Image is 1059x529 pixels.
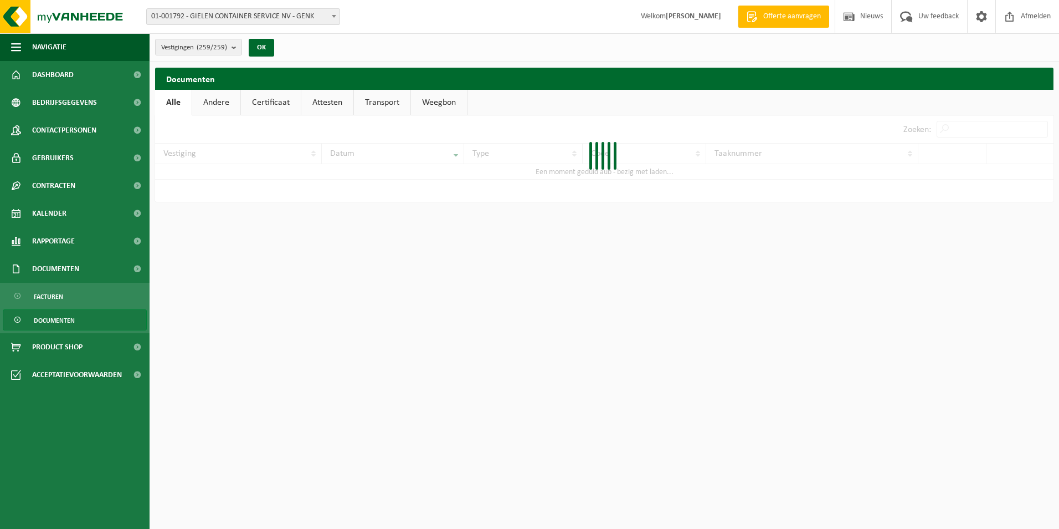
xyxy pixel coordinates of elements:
[249,39,274,57] button: OK
[32,333,83,361] span: Product Shop
[197,44,227,51] count: (259/259)
[32,227,75,255] span: Rapportage
[32,200,66,227] span: Kalender
[760,11,824,22] span: Offerte aanvragen
[146,8,340,25] span: 01-001792 - GIELEN CONTAINER SERVICE NV - GENK
[32,61,74,89] span: Dashboard
[32,33,66,61] span: Navigatie
[32,361,122,389] span: Acceptatievoorwaarden
[32,172,75,200] span: Contracten
[32,116,96,144] span: Contactpersonen
[666,12,721,21] strong: [PERSON_NAME]
[738,6,829,28] a: Offerte aanvragen
[147,9,340,24] span: 01-001792 - GIELEN CONTAINER SERVICE NV - GENK
[301,90,353,115] a: Attesten
[3,286,147,307] a: Facturen
[32,89,97,116] span: Bedrijfsgegevens
[155,90,192,115] a: Alle
[32,144,74,172] span: Gebruikers
[3,309,147,330] a: Documenten
[34,286,63,307] span: Facturen
[155,68,1053,89] h2: Documenten
[354,90,410,115] a: Transport
[155,39,242,55] button: Vestigingen(259/259)
[411,90,467,115] a: Weegbon
[192,90,240,115] a: Andere
[161,39,227,56] span: Vestigingen
[241,90,301,115] a: Certificaat
[6,505,185,529] iframe: chat widget
[34,310,75,331] span: Documenten
[32,255,79,283] span: Documenten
